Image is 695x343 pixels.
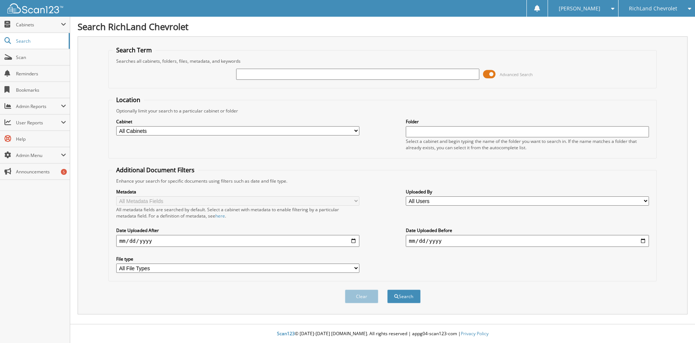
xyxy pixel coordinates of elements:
[112,166,198,174] legend: Additional Document Filters
[112,178,653,184] div: Enhance your search for specific documents using filters such as date and file type.
[70,325,695,343] div: © [DATE]-[DATE] [DOMAIN_NAME]. All rights reserved | appg04-scan123-com |
[7,3,63,13] img: scan123-logo-white.svg
[112,58,653,64] div: Searches all cabinets, folders, files, metadata, and keywords
[112,96,144,104] legend: Location
[406,118,649,125] label: Folder
[116,227,359,233] label: Date Uploaded After
[629,6,677,11] span: RichLand Chevrolet
[461,330,489,337] a: Privacy Policy
[16,152,61,159] span: Admin Menu
[116,235,359,247] input: start
[116,189,359,195] label: Metadata
[559,6,600,11] span: [PERSON_NAME]
[16,169,66,175] span: Announcements
[387,290,421,303] button: Search
[406,189,649,195] label: Uploaded By
[116,256,359,262] label: File type
[16,136,66,142] span: Help
[406,235,649,247] input: end
[61,169,67,175] div: 5
[16,71,66,77] span: Reminders
[78,20,688,33] h1: Search RichLand Chevrolet
[16,38,65,44] span: Search
[345,290,378,303] button: Clear
[500,72,533,77] span: Advanced Search
[406,138,649,151] div: Select a cabinet and begin typing the name of the folder you want to search in. If the name match...
[116,118,359,125] label: Cabinet
[658,307,695,343] iframe: Chat Widget
[277,330,295,337] span: Scan123
[16,22,61,28] span: Cabinets
[16,54,66,61] span: Scan
[16,120,61,126] span: User Reports
[16,87,66,93] span: Bookmarks
[112,108,653,114] div: Optionally limit your search to a particular cabinet or folder
[16,103,61,110] span: Admin Reports
[112,46,156,54] legend: Search Term
[215,213,225,219] a: here
[116,206,359,219] div: All metadata fields are searched by default. Select a cabinet with metadata to enable filtering b...
[406,227,649,233] label: Date Uploaded Before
